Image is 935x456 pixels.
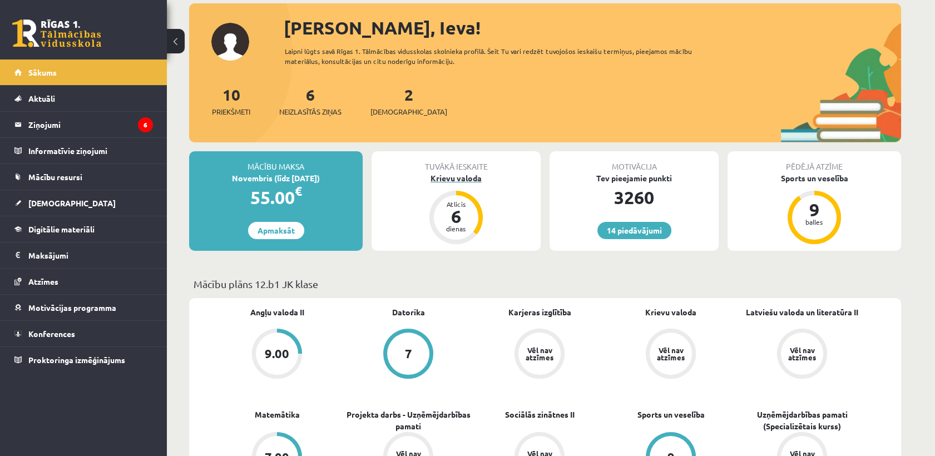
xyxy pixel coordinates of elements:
[279,106,342,117] span: Neizlasītās ziņas
[285,46,712,66] div: Laipni lūgts savā Rīgas 1. Tālmācības vidusskolas skolnieka profilā. Šeit Tu vari redzēt tuvojošo...
[508,306,571,318] a: Karjeras izglītība
[212,85,250,117] a: 10Priekšmeti
[786,346,818,361] div: Vēl nav atzīmes
[14,190,153,216] a: [DEMOGRAPHIC_DATA]
[524,346,555,361] div: Vēl nav atzīmes
[343,409,474,432] a: Projekta darbs - Uzņēmējdarbības pamati
[28,355,125,365] span: Proktoringa izmēģinājums
[284,14,901,41] div: [PERSON_NAME], Ieva!
[28,303,116,313] span: Motivācijas programma
[637,409,705,420] a: Sports un veselība
[28,93,55,103] span: Aktuāli
[728,172,901,184] div: Sports un veselība
[14,138,153,163] a: Informatīvie ziņojumi
[14,347,153,373] a: Proktoringa izmēģinājums
[597,222,671,239] a: 14 piedāvājumi
[370,85,447,117] a: 2[DEMOGRAPHIC_DATA]
[439,201,473,207] div: Atlicis
[14,60,153,85] a: Sākums
[728,172,901,246] a: Sports un veselība 9 balles
[194,276,897,291] p: Mācību plāns 12.b1 JK klase
[645,306,696,318] a: Krievu valoda
[798,219,831,225] div: balles
[28,276,58,286] span: Atzīmes
[550,184,719,211] div: 3260
[392,306,425,318] a: Datorika
[655,346,686,361] div: Vēl nav atzīmes
[736,329,868,381] a: Vēl nav atzīmes
[343,329,474,381] a: 7
[728,151,901,172] div: Pēdējā atzīme
[189,184,363,211] div: 55.00
[14,295,153,320] a: Motivācijas programma
[248,222,304,239] a: Apmaksāt
[14,216,153,242] a: Digitālie materiāli
[736,409,868,432] a: Uzņēmējdarbības pamati (Specializētais kurss)
[798,201,831,219] div: 9
[550,151,719,172] div: Motivācija
[14,269,153,294] a: Atzīmes
[372,172,541,184] div: Krievu valoda
[28,67,57,77] span: Sākums
[474,329,605,381] a: Vēl nav atzīmes
[372,151,541,172] div: Tuvākā ieskaite
[211,329,343,381] a: 9.00
[439,225,473,232] div: dienas
[14,321,153,346] a: Konferences
[14,164,153,190] a: Mācību resursi
[189,151,363,172] div: Mācību maksa
[279,85,342,117] a: 6Neizlasītās ziņas
[28,112,153,137] legend: Ziņojumi
[295,183,302,199] span: €
[28,224,95,234] span: Digitālie materiāli
[28,242,153,268] legend: Maksājumi
[28,138,153,163] legend: Informatīvie ziņojumi
[28,329,75,339] span: Konferences
[405,348,412,360] div: 7
[550,172,719,184] div: Tev pieejamie punkti
[250,306,304,318] a: Angļu valoda II
[14,86,153,111] a: Aktuāli
[605,329,736,381] a: Vēl nav atzīmes
[14,112,153,137] a: Ziņojumi6
[212,106,250,117] span: Priekšmeti
[439,207,473,225] div: 6
[14,242,153,268] a: Maksājumi
[255,409,300,420] a: Matemātika
[505,409,575,420] a: Sociālās zinātnes II
[28,198,116,208] span: [DEMOGRAPHIC_DATA]
[265,348,289,360] div: 9.00
[12,19,101,47] a: Rīgas 1. Tālmācības vidusskola
[746,306,858,318] a: Latviešu valoda un literatūra II
[28,172,82,182] span: Mācību resursi
[372,172,541,246] a: Krievu valoda Atlicis 6 dienas
[138,117,153,132] i: 6
[370,106,447,117] span: [DEMOGRAPHIC_DATA]
[189,172,363,184] div: Novembris (līdz [DATE])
